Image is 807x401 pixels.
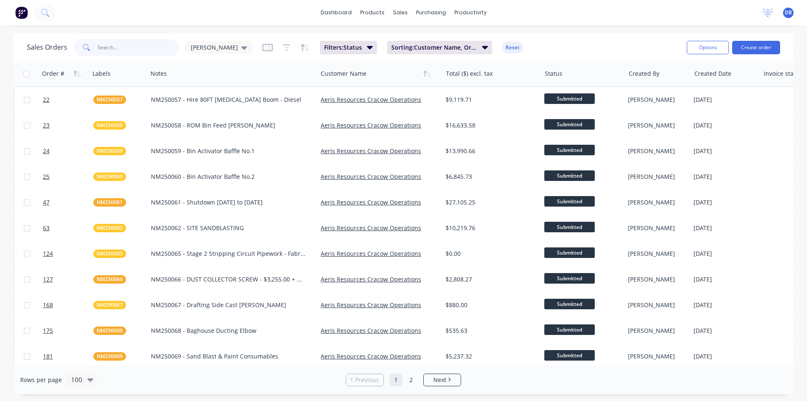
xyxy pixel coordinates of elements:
[97,121,123,130] span: NM250058
[450,6,491,19] div: productivity
[389,6,412,19] div: sales
[628,352,684,361] div: [PERSON_NAME]
[43,352,53,361] span: 181
[694,198,756,207] div: [DATE]
[321,96,421,104] a: Aeris Resources Cracow Operations
[391,43,477,52] span: Sorting: Customer Name, Order #
[764,69,802,78] div: Invoice status
[93,173,126,181] button: NM250060
[446,96,533,104] div: $9,119.71
[544,170,595,181] span: Submitted
[97,301,123,309] span: NM250067
[93,96,126,104] button: NM250057
[15,6,28,19] img: Factory
[97,275,123,284] span: NM250066
[694,275,756,284] div: [DATE]
[97,198,123,207] span: NM250061
[545,69,562,78] div: Status
[412,6,450,19] div: purchasing
[694,147,756,155] div: [DATE]
[20,376,62,384] span: Rows per page
[390,374,402,386] a: Page 1 is your current page
[544,222,595,232] span: Submitted
[43,147,50,155] span: 24
[97,352,123,361] span: NM250069
[321,147,421,155] a: Aeris Resources Cracow Operations
[628,147,684,155] div: [PERSON_NAME]
[628,224,684,232] div: [PERSON_NAME]
[93,327,126,335] button: NM250068
[43,241,93,266] a: 124
[43,113,93,138] a: 23
[43,327,53,335] span: 175
[151,224,306,232] div: NM250062 - SITE SANDBLASTING
[97,147,123,155] span: NM250059
[694,96,756,104] div: [DATE]
[97,327,123,335] span: NM250068
[93,250,126,258] button: NM250065
[355,376,379,384] span: Previous
[343,374,464,386] ul: Pagination
[43,190,93,215] a: 47
[502,42,523,53] button: Reset
[321,301,421,309] a: Aeris Resources Cracow Operations
[628,327,684,335] div: [PERSON_NAME]
[446,147,533,155] div: $13,990.66
[446,275,533,284] div: $2,808.27
[93,198,126,207] button: NM250061
[151,327,306,335] div: NM250068 - Baghouse Ducting Elbow
[405,374,417,386] a: Page 2
[346,376,383,384] a: Previous page
[43,121,50,130] span: 23
[97,96,123,104] span: NM250057
[93,224,126,232] button: NM250062
[732,41,780,54] button: Create order
[43,96,50,104] span: 22
[321,198,421,206] a: Aeris Resources Cracow Operations
[544,247,595,258] span: Submitted
[694,69,731,78] div: Created Date
[356,6,389,19] div: products
[628,250,684,258] div: [PERSON_NAME]
[628,173,684,181] div: [PERSON_NAME]
[43,173,50,181] span: 25
[316,6,356,19] a: dashboard
[93,352,126,361] button: NM250069
[320,41,377,54] button: Filters:Status
[321,173,421,181] a: Aeris Resources Cracow Operations
[544,299,595,309] span: Submitted
[694,352,756,361] div: [DATE]
[43,267,93,292] a: 127
[424,376,461,384] a: Next page
[151,275,306,284] div: NM250066 - DUST COLLECTOR SCREW - $3,255.00 + GST
[93,147,126,155] button: NM250059
[43,275,53,284] span: 127
[324,43,362,52] span: Filters: Status
[98,39,179,56] input: Search...
[43,301,53,309] span: 168
[544,273,595,284] span: Submitted
[544,196,595,207] span: Submitted
[628,301,684,309] div: [PERSON_NAME]
[43,224,50,232] span: 63
[544,350,595,361] span: Submitted
[694,301,756,309] div: [DATE]
[93,301,126,309] button: NM250067
[446,121,533,130] div: $16,633.58
[151,198,306,207] div: NM250061 - Shutdown [DATE] to [DATE]
[27,43,67,51] h1: Sales Orders
[92,69,111,78] div: Labels
[544,324,595,335] span: Submitted
[97,250,123,258] span: NM250065
[43,344,93,369] a: 181
[321,275,421,283] a: Aeris Resources Cracow Operations
[151,96,306,104] div: NM250057 - Hire 80FT [MEDICAL_DATA] Boom - Diesel
[321,352,421,360] a: Aeris Resources Cracow Operations
[446,301,533,309] div: $880.00
[191,43,238,52] span: [PERSON_NAME]
[43,198,50,207] span: 47
[43,250,53,258] span: 124
[93,121,126,130] button: NM250058
[629,69,659,78] div: Created By
[43,164,93,189] a: 25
